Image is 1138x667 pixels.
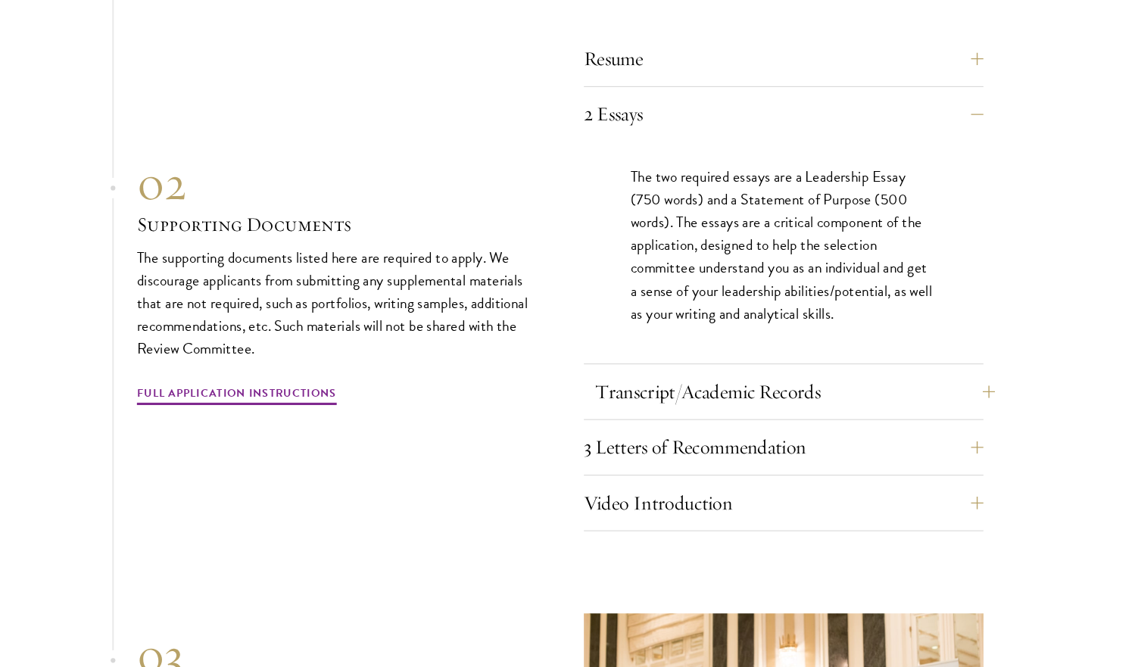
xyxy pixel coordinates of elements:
button: Resume [592,61,978,98]
p: The supporting documents listed here are required to apply. We discourage applicants from submitt... [161,260,547,370]
h3: Supporting Documents [161,227,547,253]
button: Transcript/Academic Records [603,383,990,419]
div: 02 [161,173,547,227]
p: The two required essays are a Leadership Essay (750 words) and a Statement of Purpose (500 words)... [638,182,933,336]
button: 2 Essays [592,115,978,151]
button: 3 Letters of Recommendation [592,437,978,473]
button: Video Introduction [592,491,978,527]
a: Full Application Instructions [161,393,354,416]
